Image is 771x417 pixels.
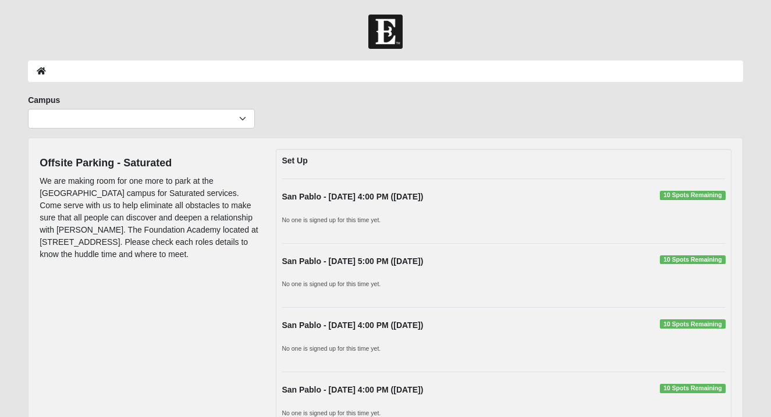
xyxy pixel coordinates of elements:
strong: San Pablo - [DATE] 4:00 PM ([DATE]) [282,385,423,394]
h4: Offsite Parking - Saturated [40,157,258,170]
small: No one is signed up for this time yet. [282,280,381,287]
small: No one is signed up for this time yet. [282,409,381,416]
strong: Set Up [282,156,307,165]
img: Church of Eleven22 Logo [368,15,403,49]
p: We are making room for one more to park at the [GEOGRAPHIC_DATA] campus for Saturated services. C... [40,175,258,261]
strong: San Pablo - [DATE] 5:00 PM ([DATE]) [282,256,423,266]
strong: San Pablo - [DATE] 4:00 PM ([DATE]) [282,320,423,330]
span: 10 Spots Remaining [660,319,726,329]
strong: San Pablo - [DATE] 4:00 PM ([DATE]) [282,192,423,201]
span: 10 Spots Remaining [660,255,726,265]
small: No one is signed up for this time yet. [282,216,381,223]
span: 10 Spots Remaining [660,191,726,200]
span: 10 Spots Remaining [660,384,726,393]
label: Campus [28,94,60,106]
small: No one is signed up for this time yet. [282,345,381,352]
